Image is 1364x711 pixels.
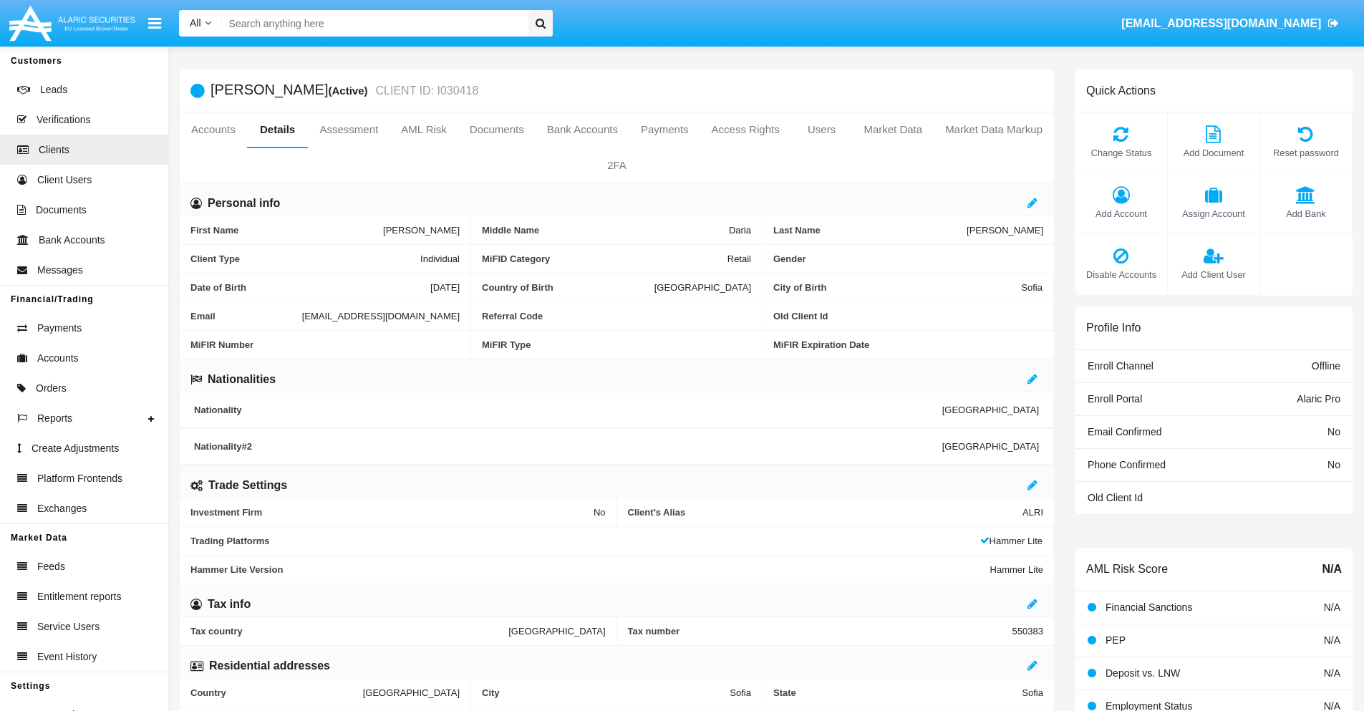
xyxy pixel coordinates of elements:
[1324,667,1340,679] span: N/A
[36,203,87,218] span: Documents
[942,441,1039,452] span: [GEOGRAPHIC_DATA]
[1083,207,1160,221] span: Add Account
[1088,426,1161,437] span: Email Confirmed
[37,173,92,188] span: Client Users
[482,311,751,321] span: Referral Code
[37,649,97,664] span: Event History
[180,148,1054,183] a: 2FA
[1327,459,1340,470] span: No
[179,16,222,31] a: All
[190,536,980,546] span: Trading Platforms
[37,501,87,516] span: Exchanges
[980,536,1043,546] span: Hammer Lite
[1324,634,1340,646] span: N/A
[190,687,363,698] span: Country
[190,339,460,350] span: MiFIR Number
[729,225,751,236] span: Daria
[1106,601,1192,613] span: Financial Sanctions
[190,225,383,236] span: First Name
[773,339,1043,350] span: MiFIR Expiration Date
[629,112,700,147] a: Payments
[37,619,100,634] span: Service Users
[1297,393,1340,405] span: Alaric Pro
[1327,426,1340,437] span: No
[628,626,1012,637] span: Tax number
[190,626,508,637] span: Tax country
[190,253,420,264] span: Client Type
[1175,207,1252,221] span: Assign Account
[1088,492,1143,503] span: Old Client Id
[594,507,606,518] span: No
[791,112,853,147] a: Users
[222,10,523,37] input: Search
[190,507,594,518] span: Investment Firm
[773,687,1022,698] span: State
[458,112,536,147] a: Documents
[1086,84,1156,97] h6: Quick Actions
[730,687,751,698] span: Sofia
[1106,667,1180,679] span: Deposit vs. LNW
[208,372,276,387] h6: Nationalities
[628,507,1023,518] span: Client’s Alias
[1115,4,1346,44] a: [EMAIL_ADDRESS][DOMAIN_NAME]
[700,112,791,147] a: Access Rights
[363,687,460,698] span: [GEOGRAPHIC_DATA]
[967,225,1043,236] span: [PERSON_NAME]
[508,626,605,637] span: [GEOGRAPHIC_DATA]
[37,559,65,574] span: Feeds
[194,405,942,415] span: Nationality
[208,195,280,211] h6: Personal info
[40,82,67,97] span: Leads
[37,471,122,486] span: Platform Frontends
[383,225,460,236] span: [PERSON_NAME]
[36,381,67,396] span: Orders
[208,478,287,493] h6: Trade Settings
[1022,687,1043,698] span: Sofia
[1106,634,1126,646] span: PEP
[190,17,201,29] span: All
[190,282,430,293] span: Date of Birth
[852,112,934,147] a: Market Data
[1267,146,1345,160] span: Reset password
[430,282,460,293] span: [DATE]
[390,112,458,147] a: AML Risk
[482,687,730,698] span: City
[1312,360,1340,372] span: Offline
[773,225,967,236] span: Last Name
[482,282,654,293] span: Country of Birth
[328,82,372,99] div: (Active)
[7,2,137,44] img: Logo image
[1088,459,1166,470] span: Phone Confirmed
[1012,626,1043,637] span: 550383
[39,233,105,248] span: Bank Accounts
[209,658,330,674] h6: Residential addresses
[180,112,247,147] a: Accounts
[1121,17,1321,29] span: [EMAIL_ADDRESS][DOMAIN_NAME]
[37,263,83,278] span: Messages
[482,339,751,350] span: MiFIR Type
[654,282,751,293] span: [GEOGRAPHIC_DATA]
[773,282,1021,293] span: City of Birth
[37,411,72,426] span: Reports
[990,564,1043,575] span: Hammer Lite
[190,564,990,575] span: Hammer Lite Version
[934,112,1054,147] a: Market Data Markup
[420,253,460,264] span: Individual
[1083,146,1160,160] span: Change Status
[32,441,119,456] span: Create Adjustments
[1083,268,1160,281] span: Disable Accounts
[482,253,727,264] span: MiFID Category
[302,311,460,321] span: [EMAIL_ADDRESS][DOMAIN_NAME]
[536,112,629,147] a: Bank Accounts
[1267,207,1345,221] span: Add Bank
[37,589,122,604] span: Entitlement reports
[1022,507,1043,518] span: ALRI
[1324,601,1340,613] span: N/A
[1088,360,1153,372] span: Enroll Channel
[37,112,90,127] span: Verifications
[727,253,751,264] span: Retail
[1021,282,1043,293] span: Sofia
[37,351,79,366] span: Accounts
[1322,561,1342,578] span: N/A
[208,596,251,612] h6: Tax info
